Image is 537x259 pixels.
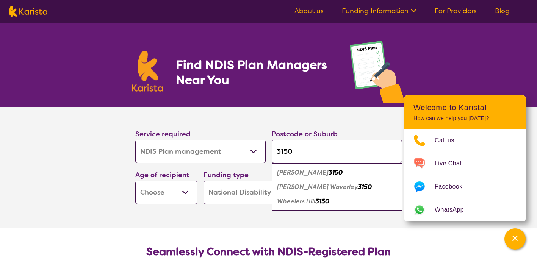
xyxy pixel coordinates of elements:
[435,158,471,169] span: Live Chat
[504,228,526,250] button: Channel Menu
[495,6,510,16] a: Blog
[435,135,463,146] span: Call us
[358,183,372,191] em: 3150
[277,197,315,205] em: Wheelers Hill
[132,51,163,92] img: Karista logo
[404,198,526,221] a: Web link opens in a new tab.
[413,115,517,122] p: How can we help you [DATE]?
[435,181,471,192] span: Facebook
[413,103,517,112] h2: Welcome to Karista!
[404,95,526,221] div: Channel Menu
[294,6,324,16] a: About us
[315,197,329,205] em: 3150
[435,6,477,16] a: For Providers
[272,140,402,163] input: Type
[272,129,338,139] label: Postcode or Suburb
[276,180,398,194] div: Glen Waverley 3150
[329,169,343,176] em: 3150
[342,6,416,16] a: Funding Information
[176,57,334,87] h1: Find NDIS Plan Managers Near You
[404,129,526,221] ul: Choose channel
[276,194,398,209] div: Wheelers Hill 3150
[350,41,405,107] img: plan-management
[135,170,189,179] label: Age of recipient
[277,183,358,191] em: [PERSON_NAME] Waverley
[276,165,398,180] div: Brandon Park 3150
[9,6,47,17] img: Karista logo
[277,169,329,176] em: [PERSON_NAME]
[435,204,473,215] span: WhatsApp
[135,129,191,139] label: Service required
[204,170,249,179] label: Funding type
